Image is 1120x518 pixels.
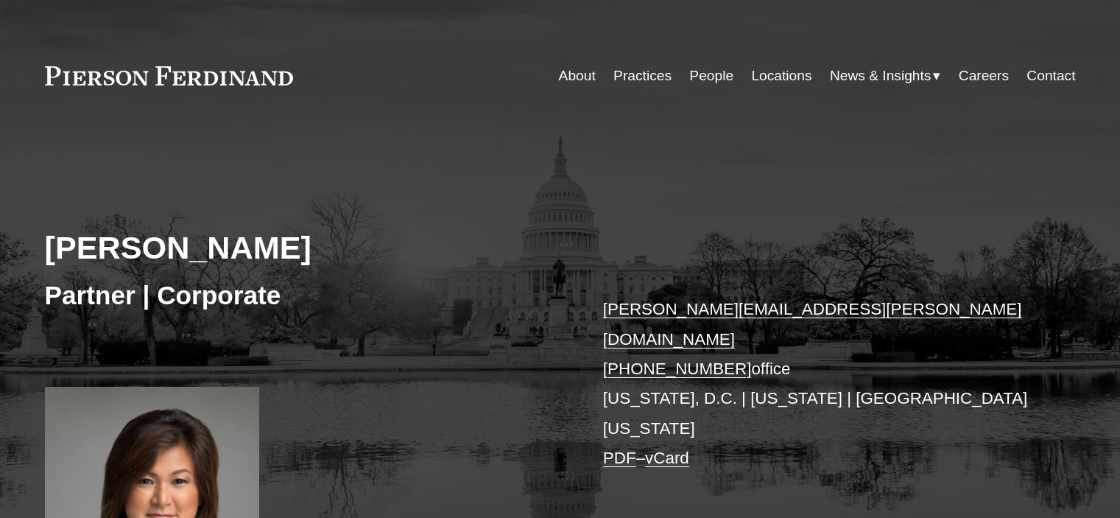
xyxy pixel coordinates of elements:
a: Careers [959,62,1009,90]
a: People [689,62,733,90]
a: [PHONE_NUMBER] [603,360,752,378]
a: [PERSON_NAME][EMAIL_ADDRESS][PERSON_NAME][DOMAIN_NAME] [603,300,1022,348]
a: Practices [613,62,672,90]
p: office [US_STATE], D.C. | [US_STATE] | [GEOGRAPHIC_DATA][US_STATE] – [603,295,1032,473]
a: About [559,62,596,90]
a: folder dropdown [830,62,941,90]
a: Contact [1026,62,1075,90]
h3: Partner | Corporate [45,279,560,312]
a: vCard [645,449,689,467]
h2: [PERSON_NAME] [45,228,560,267]
a: PDF [603,449,636,467]
span: News & Insights [830,63,931,89]
a: Locations [751,62,811,90]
